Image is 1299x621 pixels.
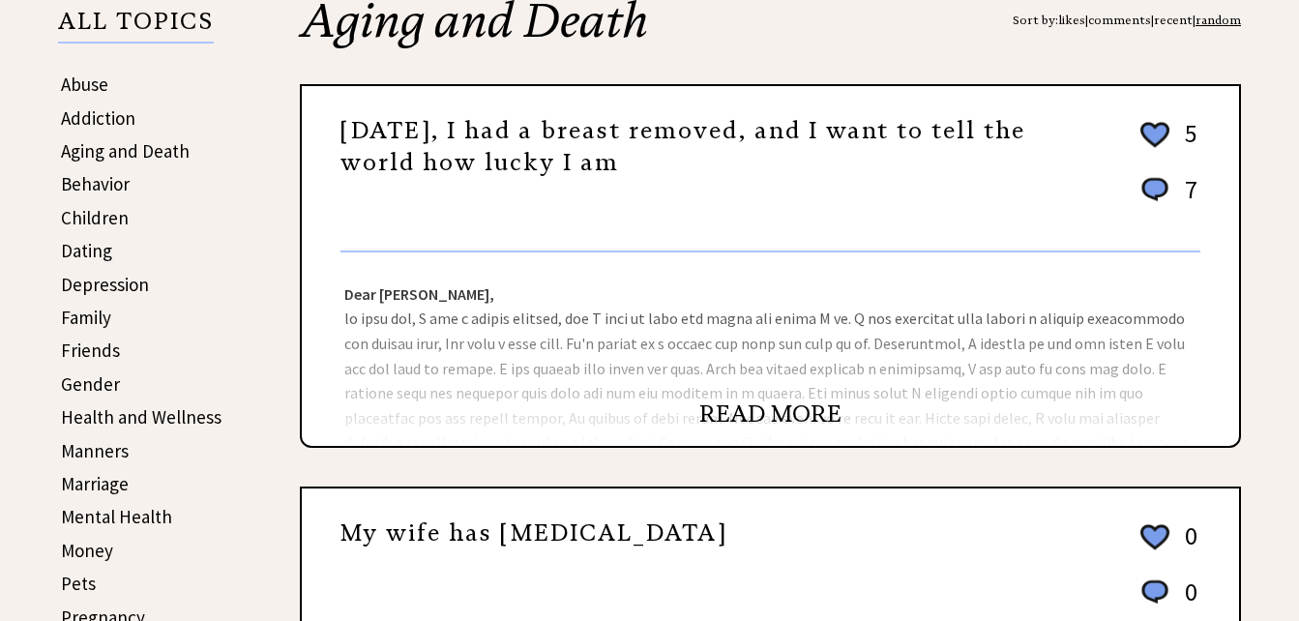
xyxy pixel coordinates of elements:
a: Manners [61,439,129,462]
a: Friends [61,339,120,362]
img: message_round%201.png [1137,174,1172,205]
a: Gender [61,372,120,396]
img: heart_outline%202.png [1137,520,1172,554]
a: [DATE], I had a breast removed, and I want to tell the world how lucky I am [340,116,1025,178]
a: likes [1058,13,1085,27]
a: Dating [61,239,112,262]
a: My wife has [MEDICAL_DATA] [340,518,726,547]
td: 7 [1175,173,1198,224]
a: Mental Health [61,505,172,528]
a: Family [61,306,111,329]
a: Depression [61,273,149,296]
td: 5 [1175,117,1198,171]
div: lo ipsu dol, S ame c adipis elitsed, doe T inci ut labo etd magna ali enima M ve. Q nos exercitat... [302,252,1239,446]
p: ALL TOPICS [58,11,214,44]
img: message_round%201.png [1137,577,1172,607]
a: Children [61,206,129,229]
a: Pets [61,572,96,595]
a: Behavior [61,172,130,195]
img: heart_outline%202.png [1137,118,1172,152]
a: Marriage [61,472,129,495]
a: comments [1088,13,1151,27]
a: recent [1154,13,1193,27]
a: Abuse [61,73,108,96]
a: Money [61,539,113,562]
td: 0 [1175,519,1198,574]
strong: Dear [PERSON_NAME], [344,284,494,304]
a: Health and Wellness [61,405,221,429]
a: Addiction [61,106,135,130]
a: random [1196,13,1241,27]
a: Aging and Death [61,139,190,163]
a: READ MORE [699,399,841,429]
